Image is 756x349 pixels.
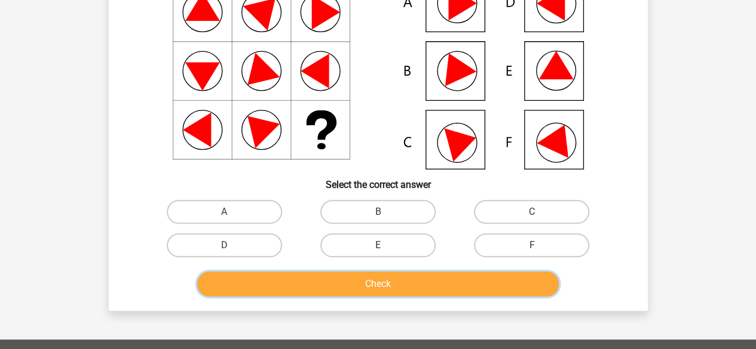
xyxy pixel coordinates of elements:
[320,233,436,257] label: E
[128,169,629,190] h6: Select the correct answer
[167,200,282,224] label: A
[167,233,282,257] label: D
[197,271,559,297] button: Check
[474,200,589,224] label: C
[474,233,589,257] label: F
[320,200,436,224] label: B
